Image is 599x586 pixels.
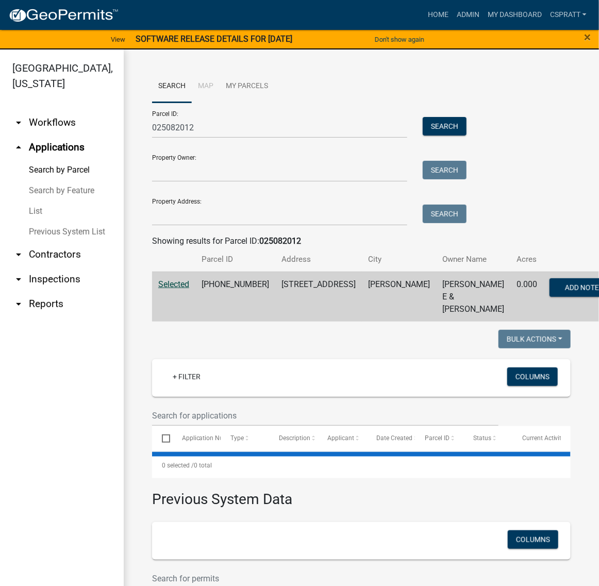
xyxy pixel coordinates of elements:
i: arrow_drop_down [12,298,25,310]
span: Add Note [565,283,599,291]
td: [PHONE_NUMBER] [195,272,275,322]
td: [STREET_ADDRESS] [275,272,362,322]
a: Home [424,5,453,25]
span: 0 selected / [162,462,194,469]
span: Current Activity [522,434,565,442]
button: Don't show again [371,31,428,48]
strong: 025082012 [259,236,301,246]
td: 0.000 [510,272,543,322]
button: Search [423,161,467,179]
strong: SOFTWARE RELEASE DETAILS FOR [DATE] [136,34,292,44]
a: cspratt [546,5,591,25]
a: + Filter [164,367,209,386]
button: Close [585,31,591,43]
a: My Dashboard [484,5,546,25]
span: Parcel ID [425,434,450,442]
a: View [107,31,129,48]
span: Date Created [376,434,412,442]
span: Application Number [182,434,238,442]
a: Admin [453,5,484,25]
datatable-header-cell: Applicant [318,426,366,451]
th: Address [275,247,362,272]
button: Columns [507,367,558,386]
a: My Parcels [220,70,274,103]
td: [PERSON_NAME] E & [PERSON_NAME] [436,272,510,322]
datatable-header-cell: Application Number [172,426,220,451]
button: Columns [508,530,558,549]
datatable-header-cell: Type [221,426,269,451]
a: Selected [158,279,189,289]
span: Description [279,434,310,442]
button: Search [423,117,467,136]
datatable-header-cell: Date Created [367,426,415,451]
i: arrow_drop_up [12,141,25,154]
button: Bulk Actions [498,330,571,348]
datatable-header-cell: Parcel ID [415,426,463,451]
th: Acres [510,247,543,272]
span: Status [474,434,492,442]
input: Search for applications [152,405,498,426]
button: Search [423,205,467,223]
datatable-header-cell: Status [463,426,512,451]
i: arrow_drop_down [12,116,25,129]
datatable-header-cell: Select [152,426,172,451]
th: Owner Name [436,247,510,272]
datatable-header-cell: Current Activity [512,426,561,451]
span: Type [230,434,244,442]
th: City [362,247,436,272]
div: Showing results for Parcel ID: [152,235,571,247]
th: Parcel ID [195,247,275,272]
h3: Previous System Data [152,478,571,510]
td: [PERSON_NAME] [362,272,436,322]
div: 0 total [152,453,571,478]
span: Applicant [328,434,355,442]
span: × [585,30,591,44]
a: Search [152,70,192,103]
i: arrow_drop_down [12,248,25,261]
datatable-header-cell: Description [269,426,318,451]
i: arrow_drop_down [12,273,25,286]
